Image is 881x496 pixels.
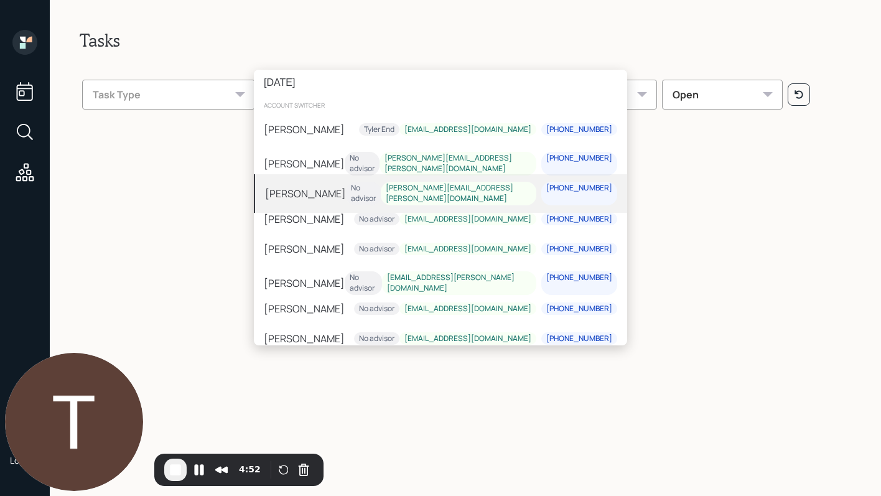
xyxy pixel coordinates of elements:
[265,185,346,200] div: [PERSON_NAME]
[350,273,377,294] div: No advisor
[546,124,612,134] div: [PHONE_NUMBER]
[546,273,612,283] div: [PHONE_NUMBER]
[351,183,376,204] div: No advisor
[359,213,394,224] div: No advisor
[264,156,345,171] div: [PERSON_NAME]
[404,303,531,314] div: [EMAIL_ADDRESS][DOMAIN_NAME]
[546,303,612,314] div: [PHONE_NUMBER]
[546,153,612,164] div: [PHONE_NUMBER]
[546,213,612,224] div: [PHONE_NUMBER]
[254,96,627,115] div: account switcher
[264,275,345,290] div: [PERSON_NAME]
[264,212,345,227] div: [PERSON_NAME]
[350,153,375,174] div: No advisor
[387,273,531,294] div: [EMAIL_ADDRESS][PERSON_NAME][DOMAIN_NAME]
[359,303,394,314] div: No advisor
[546,243,612,254] div: [PHONE_NUMBER]
[546,183,612,194] div: [PHONE_NUMBER]
[404,243,531,254] div: [EMAIL_ADDRESS][DOMAIN_NAME]
[546,333,612,344] div: [PHONE_NUMBER]
[385,153,531,174] div: [PERSON_NAME][EMAIL_ADDRESS][PERSON_NAME][DOMAIN_NAME]
[386,183,531,204] div: [PERSON_NAME][EMAIL_ADDRESS][PERSON_NAME][DOMAIN_NAME]
[264,331,345,346] div: [PERSON_NAME]
[404,124,531,134] div: [EMAIL_ADDRESS][DOMAIN_NAME]
[359,243,394,254] div: No advisor
[359,333,394,344] div: No advisor
[254,70,627,96] input: Type a command or search…
[264,122,345,137] div: [PERSON_NAME]
[264,241,345,256] div: [PERSON_NAME]
[404,213,531,224] div: [EMAIL_ADDRESS][DOMAIN_NAME]
[404,333,531,344] div: [EMAIL_ADDRESS][DOMAIN_NAME]
[264,301,345,316] div: [PERSON_NAME]
[364,124,394,134] div: Tyler End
